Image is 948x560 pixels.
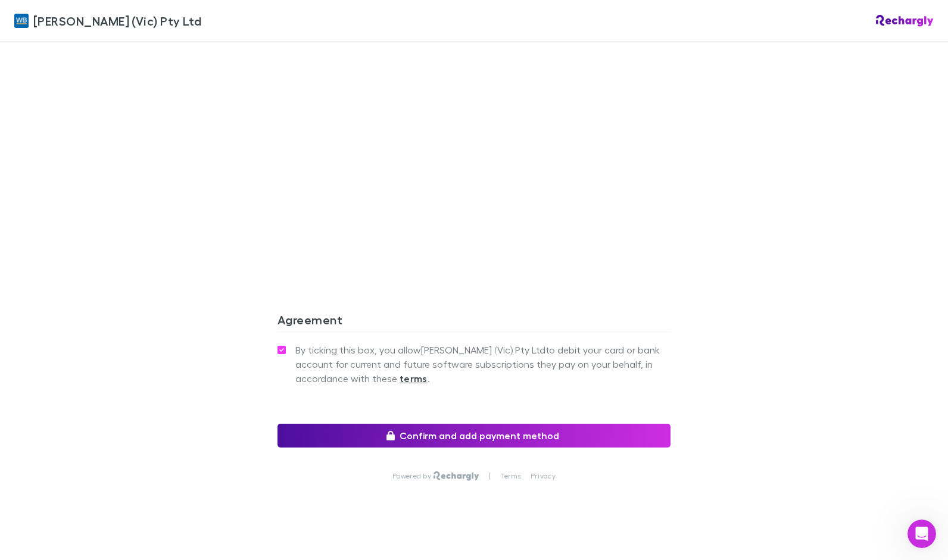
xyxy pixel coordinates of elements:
img: Rechargly Logo [876,15,934,27]
h3: Agreement [277,312,671,331]
a: Terms [501,471,521,481]
span: By ticking this box, you allow [PERSON_NAME] (Vic) Pty Ltd to debit your card or bank account for... [295,343,671,386]
img: Rechargly Logo [434,471,479,481]
p: | [489,471,491,481]
span: [PERSON_NAME] (Vic) Pty Ltd [33,12,201,30]
a: Privacy [531,471,556,481]
p: Powered by [392,471,434,481]
iframe: Intercom live chat [908,520,936,548]
strong: terms [400,373,428,384]
button: Confirm and add payment method [277,424,671,448]
img: William Buck (Vic) Pty Ltd's Logo [14,14,29,28]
